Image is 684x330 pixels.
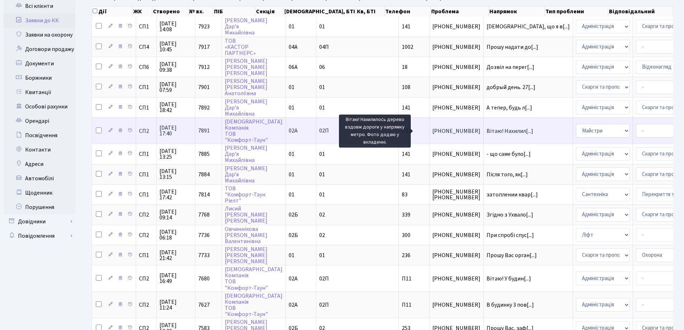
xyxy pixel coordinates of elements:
a: Посвідчення [4,128,75,143]
th: Відповідальний [608,6,673,17]
span: 01 [289,251,294,259]
span: 7884 [198,171,210,178]
span: 01 [319,104,325,112]
span: [PHONE_NUMBER] [432,276,480,282]
span: 7885 [198,150,210,158]
span: [DEMOGRAPHIC_DATA], що я в[...] [487,23,570,31]
a: Договори продажу [4,42,75,56]
span: 04А [289,43,298,51]
span: 01 [289,171,294,178]
span: 01 [319,150,325,158]
a: [PERSON_NAME]Дар’яМихайлівна [225,17,267,37]
span: [DATE] 17:42 [159,189,192,200]
span: 141 [402,23,410,31]
span: [PHONE_NUMBER] [432,172,480,177]
span: 01 [319,171,325,178]
span: 7892 [198,104,210,112]
th: Напрямок [489,6,545,17]
a: [DEMOGRAPHIC_DATA]КомпаніяТОВ"Комфорт-Таун" [225,265,283,292]
span: Прошу надати до[...] [487,43,538,51]
a: Боржники [4,71,75,85]
span: СП1 [139,24,153,29]
a: Порушення [4,200,75,214]
span: добрый день. 27[...] [487,83,535,91]
span: 141 [402,150,410,158]
span: [PHONE_NUMBER] [432,64,480,70]
a: Щоденник [4,186,75,200]
span: 7901 [198,83,210,91]
span: СП1 [139,192,153,197]
span: 01 [289,104,294,112]
span: П11 [402,301,411,309]
span: СП2 [139,128,153,134]
span: [DATE] 07:59 [159,82,192,93]
span: 7814 [198,191,210,199]
span: [DATE] 17:40 [159,125,192,136]
a: Автомобілі [4,171,75,186]
span: 02А [289,275,298,283]
span: 1002 [402,43,413,51]
span: [DATE] 09:38 [159,61,192,73]
span: СП1 [139,252,153,258]
span: Прошу Вас орган[...] [487,251,537,259]
span: 02П [319,301,329,309]
span: [DATE] 10:45 [159,41,192,52]
th: Секція [255,6,284,17]
span: [DATE] 11:24 [159,299,192,311]
span: 01 [319,83,325,91]
span: 7680 [198,275,210,283]
a: ТОВ«КАСТОРПАРТНЕРС» [225,37,256,57]
th: Створено [152,6,188,17]
span: 02Б [289,231,298,239]
span: [DATE] 09:14 [159,209,192,220]
span: СП2 [139,232,153,238]
span: 7733 [198,251,210,259]
a: Заявки до КК [4,13,75,28]
span: 01 [319,191,325,199]
span: Вітаю! Нахилил[...] [487,127,533,135]
span: СП4 [139,44,153,50]
span: 141 [402,104,410,112]
span: Дозвіл на перег[...] [487,63,534,71]
span: - що саме було[...] [487,150,531,158]
a: Квитанції [4,85,75,99]
span: 01 [319,23,325,31]
span: 141 [402,171,410,178]
a: [PERSON_NAME]Дар’яМихайлівна [225,164,267,185]
span: СП2 [139,212,153,218]
span: 02 [319,231,325,239]
th: ЖК [132,6,152,17]
span: [DATE] 18:42 [159,102,192,113]
span: А тепер, будь л[...] [487,104,532,112]
span: В будинку 3 пов[...] [487,301,534,309]
span: [PHONE_NUMBER] [432,84,480,90]
span: Після того, як[...] [487,171,528,178]
span: 339 [402,211,410,219]
a: Довідники [4,214,75,229]
a: [DEMOGRAPHIC_DATA]КомпаніяТОВ"Комфорт-Таун" [225,118,283,144]
a: Лисий[PERSON_NAME][PERSON_NAME] [225,205,267,225]
span: 83 [402,191,408,199]
span: При спробі спус[...] [487,231,534,239]
span: 01 [289,23,294,31]
span: СП1 [139,84,153,90]
span: [DATE] 13:15 [159,168,192,180]
span: 02П [319,275,329,283]
th: [DEMOGRAPHIC_DATA], БТІ [284,6,356,17]
span: 02А [289,127,298,135]
span: Згідно з Ухвало[...] [487,211,533,219]
span: [PHONE_NUMBER] [432,232,480,238]
span: 06А [289,63,298,71]
th: Проблема [431,6,489,17]
span: затоплении квар[...] [487,191,538,199]
span: [DATE] 21:42 [159,250,192,261]
span: 01 [289,150,294,158]
th: Кв, БТІ [356,6,385,17]
a: Адреси [4,157,75,171]
span: СП1 [139,105,153,111]
th: ПІБ [213,6,255,17]
a: [PERSON_NAME][PERSON_NAME]Анатоліївна [225,77,267,97]
a: [PERSON_NAME][PERSON_NAME][PERSON_NAME] [225,245,267,265]
span: [DATE] 13:25 [159,148,192,160]
th: № вх. [189,6,214,17]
